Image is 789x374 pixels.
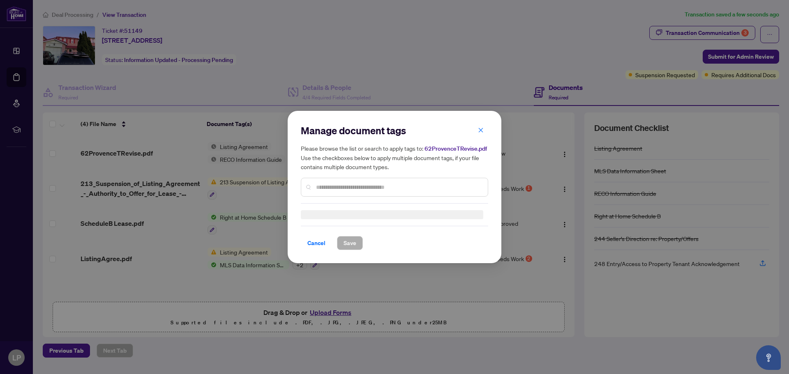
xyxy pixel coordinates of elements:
span: 62ProvenceTRevise.pdf [424,145,487,152]
button: Save [337,236,363,250]
h2: Manage document tags [301,124,488,137]
span: Cancel [307,236,325,250]
button: Open asap [756,345,781,370]
h5: Please browse the list or search to apply tags to: Use the checkboxes below to apply multiple doc... [301,144,488,171]
span: close [478,127,484,133]
button: Cancel [301,236,332,250]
